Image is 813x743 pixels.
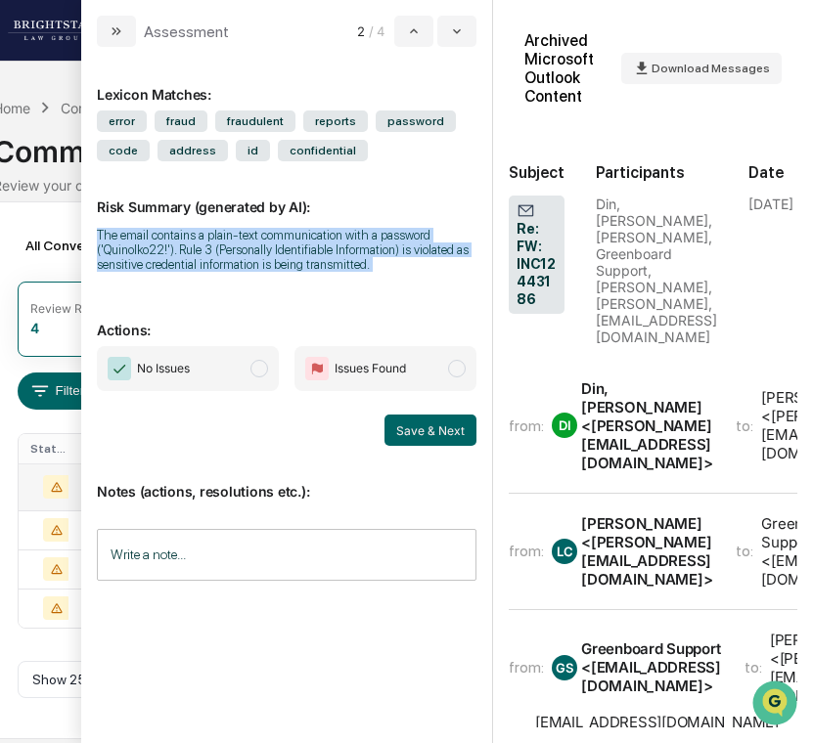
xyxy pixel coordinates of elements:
button: Start new chat [333,155,356,179]
img: logo [8,21,102,40]
a: 🖐️Preclearance [12,392,134,427]
div: Lexicon Matches: [97,63,476,103]
span: [PERSON_NAME] [61,319,158,334]
span: confidential [278,140,368,161]
img: Cece Ferraez [20,247,51,279]
span: to: [745,658,762,677]
span: fraudulent [215,110,295,132]
div: The email contains a plain-text communication with a password ('Quinolko22!'). Rule 3 (Personally... [97,228,476,272]
div: 🗄️ [142,402,158,417]
div: All Conversations [18,230,165,261]
button: Filters [18,372,103,410]
button: Download Messages [621,53,782,84]
span: [DATE] [173,319,213,334]
span: code [97,140,150,161]
span: Re: FW: INC12443186 [517,201,557,309]
span: • [162,319,169,334]
div: Assessment [144,22,229,41]
span: to: [736,416,753,435]
p: Notes (actions, resolutions etc.): [97,459,476,500]
div: Archived Microsoft Outlook Content [524,31,606,106]
iframe: Open customer support [750,678,803,731]
div: Greenboard Support <[EMAIL_ADDRESS][DOMAIN_NAME]> [581,639,721,695]
div: [PERSON_NAME] <[PERSON_NAME][EMAIL_ADDRESS][DOMAIN_NAME]> [581,514,712,589]
span: reports [303,110,368,132]
div: We're available if you need us! [88,169,269,185]
div: Review Required [30,301,124,316]
img: 1751574470498-79e402a7-3db9-40a0-906f-966fe37d0ed6 [41,150,76,185]
span: Issues Found [335,359,406,378]
div: Start new chat [88,150,321,169]
div: [DATE] [748,196,793,212]
span: Pylon [195,485,237,500]
span: 2 [357,23,365,39]
span: fraud [155,110,207,132]
img: 1746055101610-c473b297-6a78-478c-a979-82029cc54cd1 [20,150,55,185]
div: Din, [PERSON_NAME] <[PERSON_NAME][EMAIL_ADDRESS][DOMAIN_NAME]> [581,379,712,472]
span: No Issues [137,359,190,378]
span: Attestations [161,400,243,419]
button: Save & Next [384,415,476,446]
div: DI [552,413,577,438]
button: See all [303,213,356,237]
p: Risk Summary (generated by AI): [97,175,476,215]
p: Actions: [97,298,476,338]
span: [DATE] [173,266,213,282]
span: address [158,140,228,161]
div: 🖐️ [20,402,35,417]
span: password [376,110,456,132]
th: Status [19,434,80,463]
a: 🔎Data Lookup [12,429,131,464]
span: / 4 [369,23,390,39]
div: 🔎 [20,439,35,455]
img: Cece Ferraez [20,300,51,331]
span: from: [509,416,544,435]
span: error [97,110,147,132]
h2: Date [748,163,797,182]
div: GS [552,655,577,680]
span: [PERSON_NAME] [61,266,158,282]
span: Preclearance [39,400,126,419]
div: Communications Archive [61,100,219,116]
span: id [236,140,270,161]
span: to: [736,542,753,560]
span: Data Lookup [39,437,123,457]
img: Checkmark [108,357,131,380]
span: cc: [509,721,527,740]
span: • [162,266,169,282]
p: How can we help? [20,41,356,72]
div: Din, [PERSON_NAME], [PERSON_NAME], Greenboard Support, [PERSON_NAME], [PERSON_NAME], [EMAIL_ADDRE... [596,196,717,345]
a: 🗄️Attestations [134,392,250,427]
div: LC [552,539,577,564]
div: 4 [30,320,39,336]
span: from: [509,542,544,560]
img: Flag [305,357,329,380]
a: Powered byPylon [138,484,237,500]
h2: Subject [509,163,565,182]
div: Past conversations [20,217,131,233]
span: Download Messages [652,62,770,75]
span: from: [509,658,544,677]
h2: Participants [596,163,717,182]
